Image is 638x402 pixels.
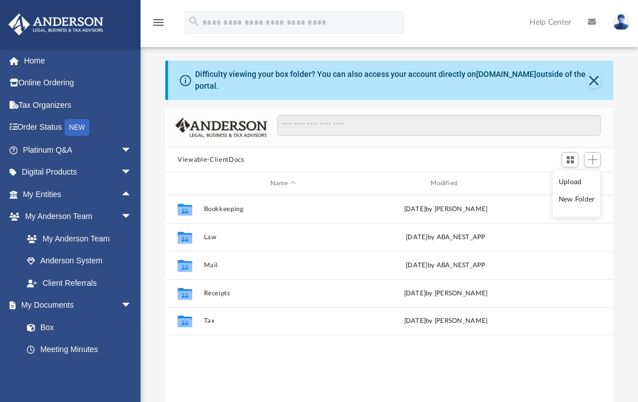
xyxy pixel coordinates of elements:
[121,161,143,184] span: arrow_drop_down
[16,339,143,361] a: Meeting Minutes
[121,139,143,162] span: arrow_drop_down
[613,14,630,30] img: User Pic
[8,94,149,116] a: Tax Organizers
[16,272,143,294] a: Client Referrals
[16,227,138,250] a: My Anderson Team
[366,179,525,189] div: Modified
[5,13,107,35] img: Anderson Advisors Platinum Portal
[204,317,362,325] button: Tax
[559,176,595,188] li: Upload
[204,234,362,241] button: Law
[16,316,138,339] a: Box
[8,116,149,139] a: Order StatusNEW
[195,68,586,92] div: Difficulty viewing your box folder? You can also access your account directly on outside of the p...
[8,72,149,94] a: Online Ordering
[121,294,143,317] span: arrow_drop_down
[204,290,362,297] button: Receipts
[170,179,198,189] div: id
[16,250,143,272] a: Anderson System
[559,194,595,205] li: New Folder
[530,179,609,189] div: id
[8,205,143,228] a: My Anderson Teamarrow_drop_down
[562,152,578,168] button: Switch to Grid View
[16,360,138,383] a: Forms Library
[204,205,362,213] button: Bookkeeping
[178,155,244,165] button: Viewable-ClientDocs
[204,262,362,269] button: Mail
[152,21,165,29] a: menu
[8,183,149,205] a: My Entitiesarrow_drop_up
[65,119,89,136] div: NEW
[367,204,525,214] div: [DATE] by [PERSON_NAME]
[8,294,143,317] a: My Documentsarrow_drop_down
[367,261,525,271] div: [DATE] by ABA_NEST_APP
[277,115,601,136] input: Search files and folders
[367,316,525,326] div: [DATE] by [PERSON_NAME]
[476,70,536,79] a: [DOMAIN_NAME]
[8,49,149,72] a: Home
[586,72,601,88] button: Close
[584,152,601,168] button: Add
[152,16,165,29] i: menu
[121,205,143,229] span: arrow_drop_down
[8,161,149,184] a: Digital Productsarrow_drop_down
[203,179,362,189] div: Name
[367,289,525,299] div: [DATE] by [PERSON_NAME]
[8,139,149,161] a: Platinum Q&Aarrow_drop_down
[188,15,200,28] i: search
[367,232,525,243] div: [DATE] by ABA_NEST_APP
[121,183,143,206] span: arrow_drop_up
[552,170,601,218] ul: Add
